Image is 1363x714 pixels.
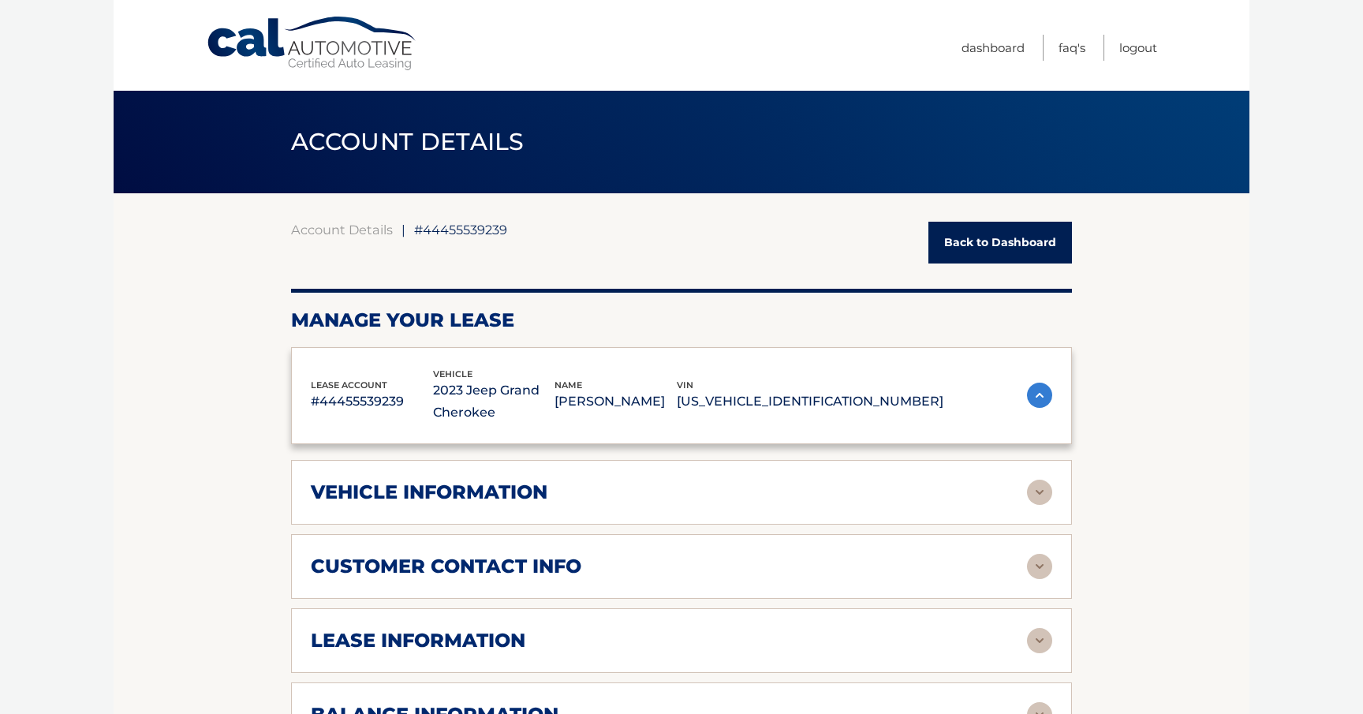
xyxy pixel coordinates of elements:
[311,391,433,413] p: #44455539239
[555,379,582,391] span: name
[311,555,581,578] h2: customer contact info
[311,480,547,504] h2: vehicle information
[433,379,555,424] p: 2023 Jeep Grand Cherokee
[291,127,525,156] span: ACCOUNT DETAILS
[1059,35,1085,61] a: FAQ's
[1027,554,1052,579] img: accordion-rest.svg
[414,222,507,237] span: #44455539239
[1027,628,1052,653] img: accordion-rest.svg
[433,368,472,379] span: vehicle
[1027,480,1052,505] img: accordion-rest.svg
[291,222,393,237] a: Account Details
[677,379,693,391] span: vin
[1119,35,1157,61] a: Logout
[1027,383,1052,408] img: accordion-active.svg
[962,35,1025,61] a: Dashboard
[401,222,405,237] span: |
[677,391,943,413] p: [US_VEHICLE_IDENTIFICATION_NUMBER]
[311,379,387,391] span: lease account
[206,16,419,72] a: Cal Automotive
[291,308,1072,332] h2: Manage Your Lease
[311,629,525,652] h2: lease information
[928,222,1072,264] a: Back to Dashboard
[555,391,677,413] p: [PERSON_NAME]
